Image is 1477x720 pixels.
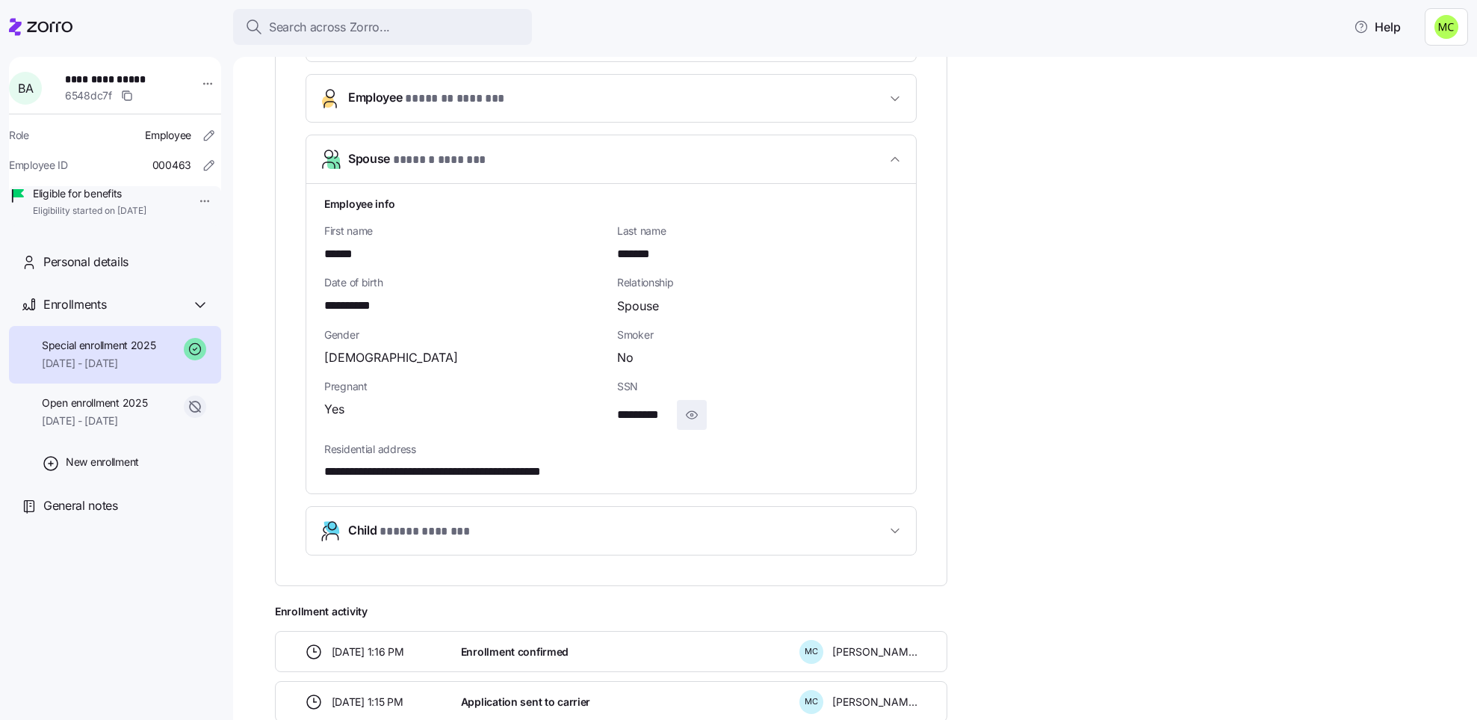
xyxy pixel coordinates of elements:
span: [DATE] 1:15 PM [332,695,403,710]
span: [PERSON_NAME] [832,644,917,659]
span: 6548dc7f [65,88,112,103]
span: First name [324,224,605,239]
span: Pregnant [324,379,605,394]
span: Smoker [617,327,898,342]
span: B A [18,82,33,94]
span: Enrollments [43,295,106,314]
span: Eligibility started on [DATE] [33,205,146,218]
span: Help [1354,18,1401,36]
span: [DATE] - [DATE] [42,356,156,371]
img: fb6fbd1e9160ef83da3948286d18e3ea [1434,15,1458,39]
span: Special enrollment 2025 [42,338,156,353]
span: Relationship [617,275,898,290]
span: SSN [617,379,898,394]
span: Spouse [348,150,506,170]
span: Role [9,128,29,143]
span: Last name [617,224,898,239]
span: Personal details [43,253,128,271]
span: Yes [324,400,344,419]
span: Spouse [617,297,659,316]
span: Enrollment activity [275,604,947,619]
span: Eligible for benefits [33,186,146,201]
span: Employee [348,88,511,108]
span: Date of birth [324,275,605,290]
span: 000463 [152,158,191,173]
span: M C [805,698,818,706]
span: Gender [324,327,605,342]
span: Enrollment confirmed [461,644,569,659]
span: [PERSON_NAME] [832,695,917,710]
h1: Employee info [324,196,898,212]
button: Search across Zorro... [233,9,532,45]
span: Child [348,521,474,541]
span: Employee [145,128,191,143]
span: [DATE] 1:16 PM [332,644,404,659]
span: [DATE] - [DATE] [42,413,147,428]
span: No [617,348,634,367]
span: Application sent to carrier [461,695,590,710]
span: [DEMOGRAPHIC_DATA] [324,348,458,367]
span: Employee ID [9,158,68,173]
span: Open enrollment 2025 [42,396,147,410]
span: Search across Zorro... [269,18,390,37]
span: New enrollment [66,455,139,470]
button: Help [1342,12,1413,42]
span: Residential address [324,442,898,457]
span: General notes [43,496,118,515]
span: M C [805,647,818,656]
